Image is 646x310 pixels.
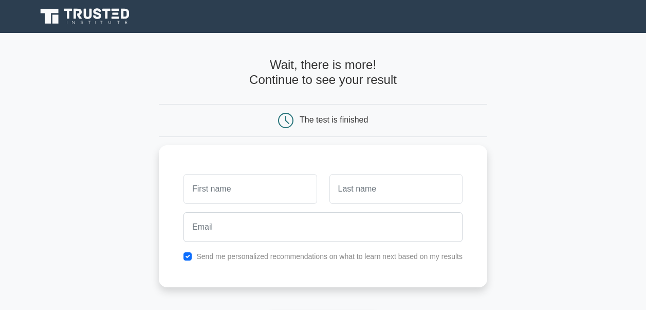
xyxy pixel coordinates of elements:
label: Send me personalized recommendations on what to learn next based on my results [196,252,463,261]
h4: Wait, there is more! Continue to see your result [159,58,487,88]
div: The test is finished [300,115,368,124]
input: Email [183,212,463,242]
input: First name [183,174,317,204]
input: Last name [329,174,463,204]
